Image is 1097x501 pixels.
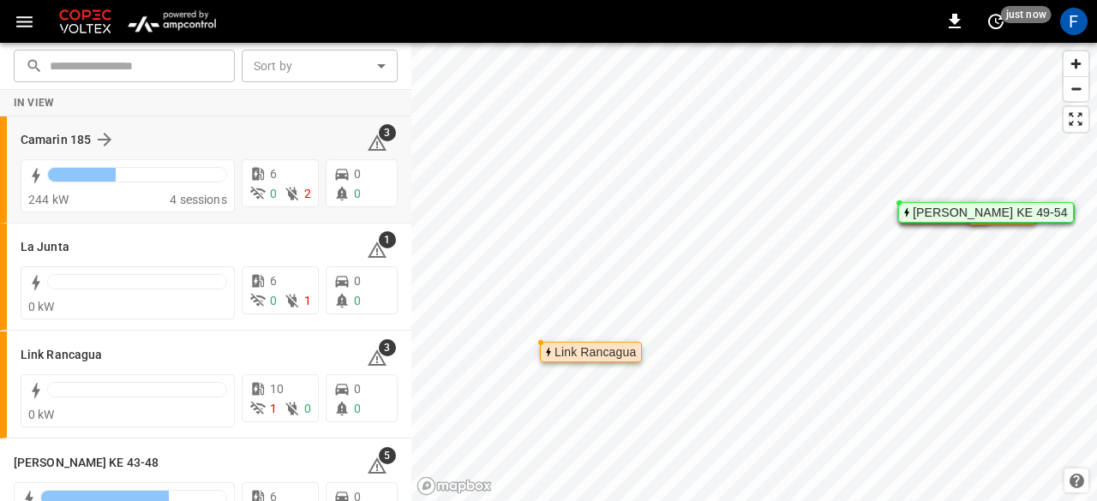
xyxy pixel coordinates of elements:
[354,187,361,200] span: 0
[379,231,396,248] span: 1
[270,167,277,181] span: 6
[21,238,69,257] h6: La Junta
[411,43,1097,501] canvas: Map
[14,97,55,109] strong: In View
[354,382,361,396] span: 0
[379,447,396,464] span: 5
[28,193,69,206] span: 244 kW
[270,382,284,396] span: 10
[1060,8,1088,35] div: profile-icon
[304,402,311,415] span: 0
[56,5,115,38] img: Customer Logo
[270,187,277,200] span: 0
[28,408,55,421] span: 0 kW
[982,8,1010,35] button: set refresh interval
[122,5,222,38] img: ampcontrol.io logo
[1064,76,1088,101] button: Zoom out
[270,402,277,415] span: 1
[21,131,91,150] h6: Camarin 185
[913,207,1068,218] div: [PERSON_NAME] KE 49-54
[304,294,311,307] span: 1
[898,202,1074,223] div: Map marker
[540,342,642,362] div: Map marker
[379,124,396,141] span: 3
[14,454,159,473] h6: Loza Colon KE 43-48
[1001,6,1052,23] span: just now
[354,167,361,181] span: 0
[270,274,277,288] span: 6
[304,187,311,200] span: 2
[379,339,396,356] span: 3
[28,300,55,313] span: 0 kW
[417,476,492,496] a: Mapbox homepage
[270,294,277,307] span: 0
[354,294,361,307] span: 0
[1064,51,1088,76] button: Zoom in
[354,402,361,415] span: 0
[554,347,636,357] div: Link Rancagua
[354,274,361,288] span: 0
[21,346,102,365] h6: Link Rancagua
[1064,77,1088,101] span: Zoom out
[170,193,227,206] span: 4 sessions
